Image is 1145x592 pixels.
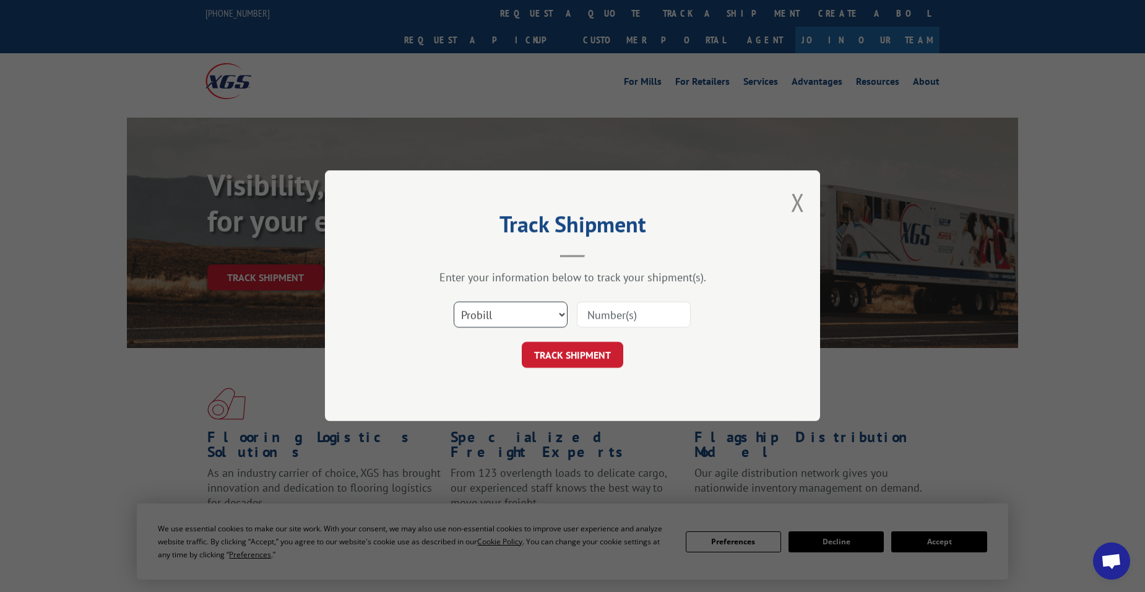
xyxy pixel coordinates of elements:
h2: Track Shipment [387,215,758,239]
button: TRACK SHIPMENT [522,342,623,368]
div: Open chat [1093,542,1130,580]
input: Number(s) [577,302,691,328]
button: Close modal [791,186,805,219]
div: Enter your information below to track your shipment(s). [387,271,758,285]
